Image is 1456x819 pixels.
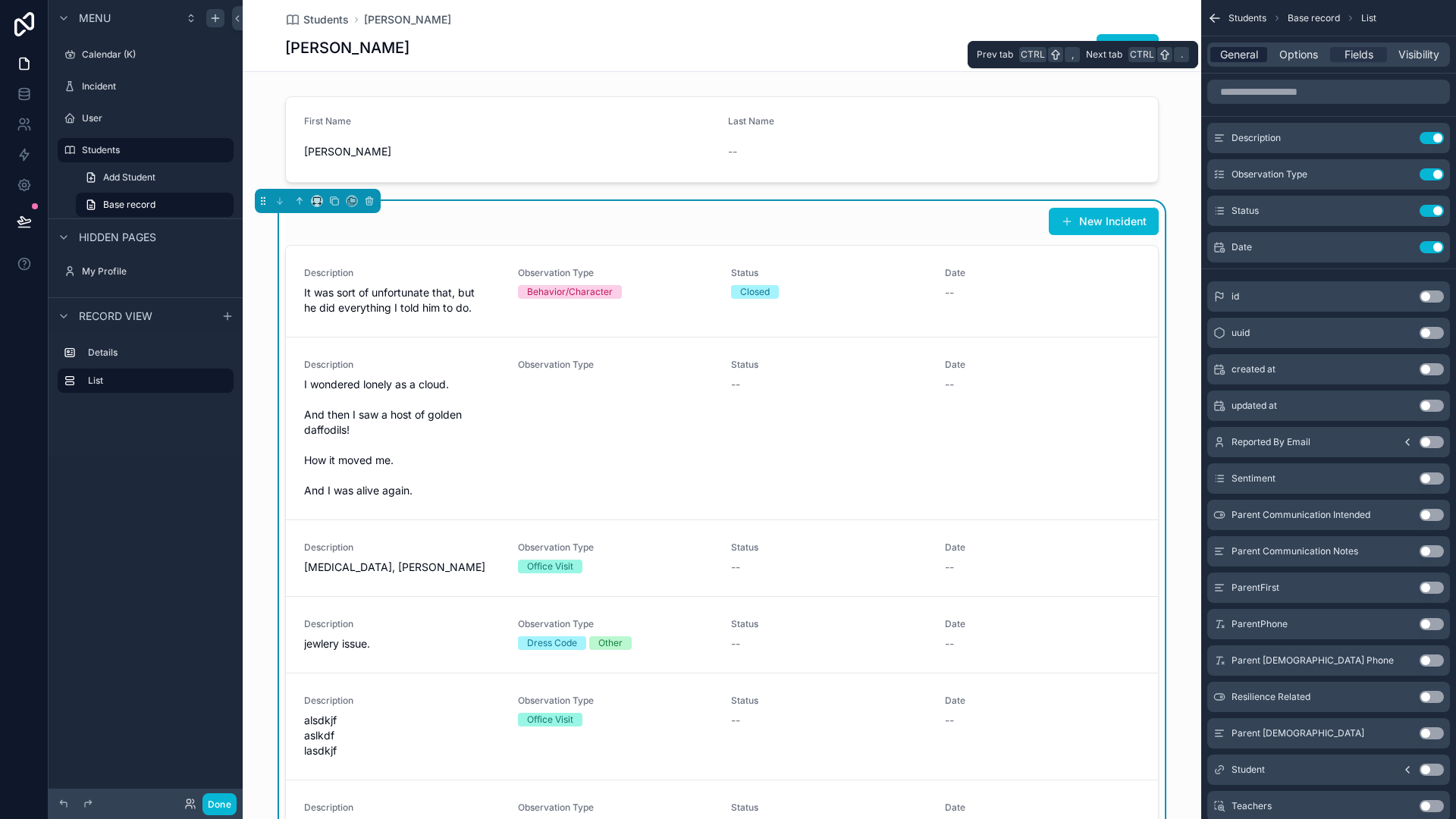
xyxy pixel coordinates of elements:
span: Observation Type [1232,168,1307,180]
span: Observation Type [518,695,714,707]
div: Dress Code [527,636,577,650]
span: Observation Type [518,267,714,279]
h1: [PERSON_NAME] [285,37,409,58]
span: updated at [1232,400,1277,412]
span: alsdkjf aslkdf lasdkjf [304,713,500,758]
span: Date [945,359,1141,371]
a: Students [58,138,234,162]
span: Parent Communication Notes [1232,545,1358,557]
span: Fields [1345,47,1373,62]
div: Office Visit [527,560,573,573]
a: Incident [58,74,234,99]
span: -- [731,560,740,575]
span: jewlery issue. [304,636,500,651]
span: -- [945,377,954,392]
span: Menu [79,11,111,26]
span: Description [1232,132,1281,144]
span: -- [731,377,740,392]
span: uuid [1232,327,1250,339]
a: Descriptionalsdkjf aslkdf lasdkjfObservation TypeOffice VisitStatus--Date-- [286,673,1158,780]
span: List [1361,12,1376,24]
label: Students [82,144,224,156]
span: Date [945,802,1141,814]
span: -- [731,636,740,651]
button: Edit [1097,34,1159,61]
span: -- [945,636,954,651]
button: New Incident [1049,208,1159,235]
label: Calendar (K) [82,49,231,61]
div: scrollable content [49,334,243,408]
span: Date [945,541,1141,554]
span: created at [1232,363,1276,375]
span: Reported By Email [1232,436,1310,448]
span: Parent [DEMOGRAPHIC_DATA] Phone [1232,654,1394,667]
span: Observation Type [518,541,714,554]
span: Students [303,12,349,27]
span: Date [945,618,1141,630]
label: List [88,375,221,387]
span: Observation Type [518,802,714,814]
span: -- [731,713,740,728]
span: Base record [103,199,155,211]
span: -- [945,285,954,300]
span: Add Student [103,171,155,184]
label: My Profile [82,265,231,278]
span: Ctrl [1128,47,1156,62]
label: Incident [82,80,231,93]
span: General [1220,47,1258,62]
span: Hidden pages [79,230,156,245]
div: Behavior/Character [527,285,613,299]
span: Date [945,267,1141,279]
span: Description [304,618,500,630]
span: Parent Communication Intended [1232,509,1370,521]
a: [PERSON_NAME] [364,12,451,27]
span: . [1175,49,1188,61]
span: -- [945,560,954,575]
span: Status [731,359,927,371]
span: Date [945,695,1141,707]
span: Description [304,359,500,371]
span: Resilience Related [1232,691,1310,703]
span: Observation Type [518,618,714,630]
span: Description [304,695,500,707]
span: Base record [1288,12,1340,24]
a: Descriptionjewlery issue.Observation TypeDress CodeOtherStatus--Date-- [286,596,1158,673]
span: Student [1232,764,1265,776]
span: Description [304,541,500,554]
span: Record view [79,309,152,324]
span: Students [1228,12,1266,24]
button: Done [202,793,237,815]
span: Visibility [1398,47,1439,62]
a: Base record [76,193,234,217]
span: Status [1232,205,1259,217]
div: Office Visit [527,713,573,726]
span: Parent [DEMOGRAPHIC_DATA] [1232,727,1364,739]
span: , [1066,49,1078,61]
span: Description [304,802,500,814]
span: ParentFirst [1232,582,1279,594]
div: Other [598,636,623,650]
span: Status [731,695,927,707]
span: Date [1232,241,1252,253]
a: Students [285,12,349,27]
span: Observation Type [518,359,714,371]
span: Status [731,267,927,279]
span: Ctrl [1019,47,1046,62]
div: Closed [740,285,770,299]
span: Status [731,541,927,554]
label: Details [88,347,227,359]
span: [MEDICAL_DATA], [PERSON_NAME] [304,560,500,575]
span: id [1232,290,1239,303]
span: Status [731,802,927,814]
span: -- [945,713,954,728]
span: Description [304,267,500,279]
span: Next tab [1086,49,1122,61]
span: Prev tab [977,49,1013,61]
label: User [82,112,231,124]
span: ParentPhone [1232,618,1288,630]
a: User [58,106,234,130]
a: Calendar (K) [58,42,234,67]
a: My Profile [58,259,234,284]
